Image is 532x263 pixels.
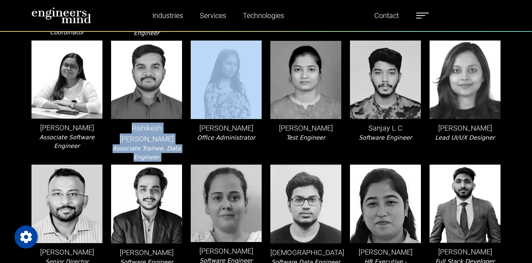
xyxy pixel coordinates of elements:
[111,123,182,144] p: Rishikesh [PERSON_NAME]
[430,165,501,243] img: leader-img
[286,134,325,141] i: Test Engineer
[31,247,102,258] p: [PERSON_NAME]
[371,7,402,24] a: Contact
[270,41,341,119] img: leader-img
[191,41,262,119] img: leader-img
[31,165,102,243] img: leader-img
[111,41,182,119] img: leader-img
[350,165,421,243] img: leader-img
[350,247,421,258] p: [PERSON_NAME]
[350,123,421,133] p: Sanjay L C
[31,41,102,119] img: leader-img
[111,165,182,243] img: leader-img
[149,7,186,24] a: Industries
[197,7,229,24] a: Services
[240,7,287,24] a: Technologies
[430,123,501,133] p: [PERSON_NAME]
[31,7,91,24] img: logo
[270,165,341,243] img: leader-img
[430,41,501,119] img: leader-img
[111,247,182,258] p: [PERSON_NAME]
[270,123,341,133] p: [PERSON_NAME]
[191,246,262,256] p: [PERSON_NAME]
[113,145,181,161] i: Associate Trainee, Data Engineer
[39,134,94,149] i: Associate Software Engineer
[359,134,412,141] i: Software Engineer
[350,41,421,119] img: leader-img
[270,247,341,258] p: [DEMOGRAPHIC_DATA]
[197,134,256,141] i: Office Administrator
[430,246,501,257] p: [PERSON_NAME]
[191,123,262,133] p: [PERSON_NAME]
[31,122,102,133] p: [PERSON_NAME]
[435,134,495,141] i: Lead UI/UX Designer
[191,165,262,242] img: leader-img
